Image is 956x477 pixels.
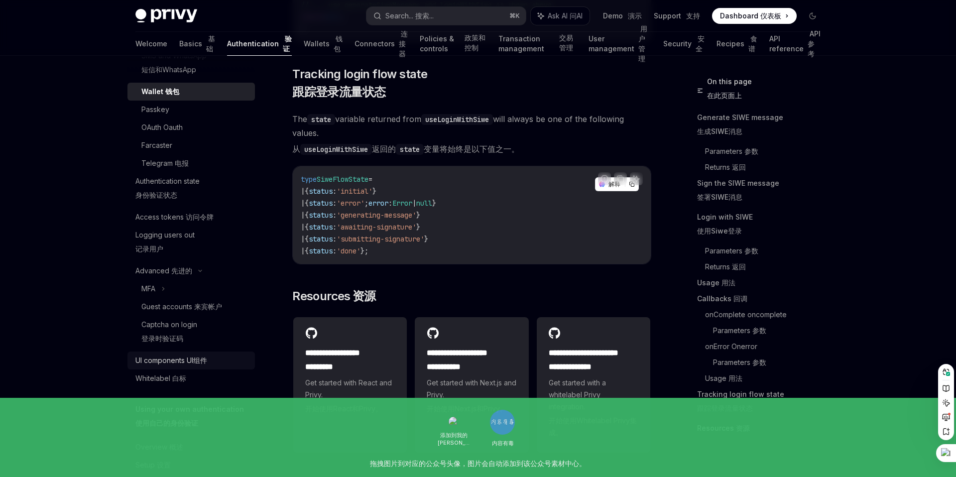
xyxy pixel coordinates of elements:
[334,34,343,53] sider-trans-text: 钱包
[304,32,343,56] a: Wallets钱包
[227,32,292,56] a: Authentication验证
[135,191,177,199] sider-trans-text: 身份验证状态
[713,355,829,370] a: Parameters参数
[720,11,781,21] span: Dashboard
[559,33,573,52] sider-trans-text: 交易管理
[141,86,179,98] div: Wallet
[305,246,309,255] span: {
[744,246,758,255] sider-trans-text: 参数
[333,223,337,232] span: :
[712,8,797,24] a: Dashboard仪表板
[416,223,420,232] span: }
[388,199,392,208] span: :
[141,139,172,151] div: Farcaster
[135,229,195,259] div: Logging users out
[163,123,183,131] sider-trans-text: Oauth
[732,163,746,171] sider-trans-text: 返回
[589,32,651,56] a: User management用户管理
[628,11,642,20] sider-trans-text: 演示
[752,358,766,366] sider-trans-text: 参数
[412,199,416,208] span: |
[301,223,305,232] span: |
[171,266,192,275] sider-trans-text: 先进的
[744,147,758,155] sider-trans-text: 参数
[127,136,255,154] a: Farcaster
[127,101,255,119] a: Passkey
[465,33,485,52] sider-trans-text: 政策和控制
[353,289,376,303] sider-trans-text: 资源
[333,199,337,208] span: :
[127,154,255,172] a: Telegram电报
[705,370,829,386] a: Usage用法
[570,11,583,20] sider-trans-text: 问AI
[421,114,493,125] code: useLoginWithSiwe
[127,316,255,352] a: Captcha on login登录时验证码
[733,294,747,303] sider-trans-text: 回调
[717,32,757,56] a: Recipes食谱
[127,369,255,387] a: Whitelabel白标
[385,10,434,22] div: Search...
[697,127,742,135] sider-trans-text: 生成SIWE消息
[186,213,214,221] sider-trans-text: 访问令牌
[292,66,427,104] span: Tracking login flow state
[360,246,368,255] span: };
[305,235,309,243] span: {
[135,175,200,205] div: Authentication state
[368,175,372,184] span: =
[141,157,189,169] div: Telegram
[696,34,705,53] sider-trans-text: 安全
[333,187,337,196] span: :
[301,187,305,196] span: |
[705,307,829,323] a: onCompleteoncomplete
[127,298,255,316] a: Guest accounts来宾帐户
[135,372,186,384] div: Whitelabel
[309,187,333,196] span: status
[614,172,627,185] button: Copy the contents from the code block
[301,211,305,220] span: |
[697,193,742,201] sider-trans-text: 签署SIWE消息
[654,11,700,21] a: Support支持
[309,199,333,208] span: status
[175,159,189,167] sider-trans-text: 电报
[399,29,408,58] sider-trans-text: 连接器
[697,291,829,307] a: Callbacks回调
[416,199,432,208] span: null
[135,355,207,366] div: UI components
[127,83,255,101] a: Wallet钱包
[187,356,207,364] sider-trans-text: UI组件
[283,34,292,53] sider-trans-text: 验证
[697,275,829,291] a: Usage用法
[707,91,742,100] sider-trans-text: 在此页面上
[301,175,317,184] span: type
[697,110,829,143] a: Generate SIWE message生成SIWE消息
[769,32,821,56] a: API referenceAPI参考
[127,352,255,369] a: UI componentsUI组件
[337,187,372,196] span: 'initial'
[300,144,372,155] code: useLoginWithSiwe
[707,76,752,106] span: On this page
[531,7,590,25] button: Ask AI问AI
[697,227,742,235] sider-trans-text: 使用Siwe登录
[206,34,215,53] sider-trans-text: 基础
[603,11,642,21] a: Demo演示
[127,208,255,226] a: Access tokens访问令牌
[598,172,611,185] button: Report incorrect code
[309,235,333,243] span: status
[141,319,197,349] div: Captcha on login
[135,211,214,223] div: Access tokens
[805,8,821,24] button: Toggle dark mode
[179,32,215,56] a: Basics基础
[705,243,829,259] a: Parameters参数
[165,87,179,96] sider-trans-text: 钱包
[301,199,305,208] span: |
[686,11,700,20] sider-trans-text: 支持
[366,7,526,25] button: Search...搜索...⌘K
[392,199,412,208] span: Error
[732,262,746,271] sider-trans-text: 返回
[127,226,255,262] a: Logging users out记录用户
[305,223,309,232] span: {
[135,9,197,23] img: dark logo
[728,374,742,382] sider-trans-text: 用法
[135,244,163,253] sider-trans-text: 记录用户
[705,159,829,175] a: Returns返回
